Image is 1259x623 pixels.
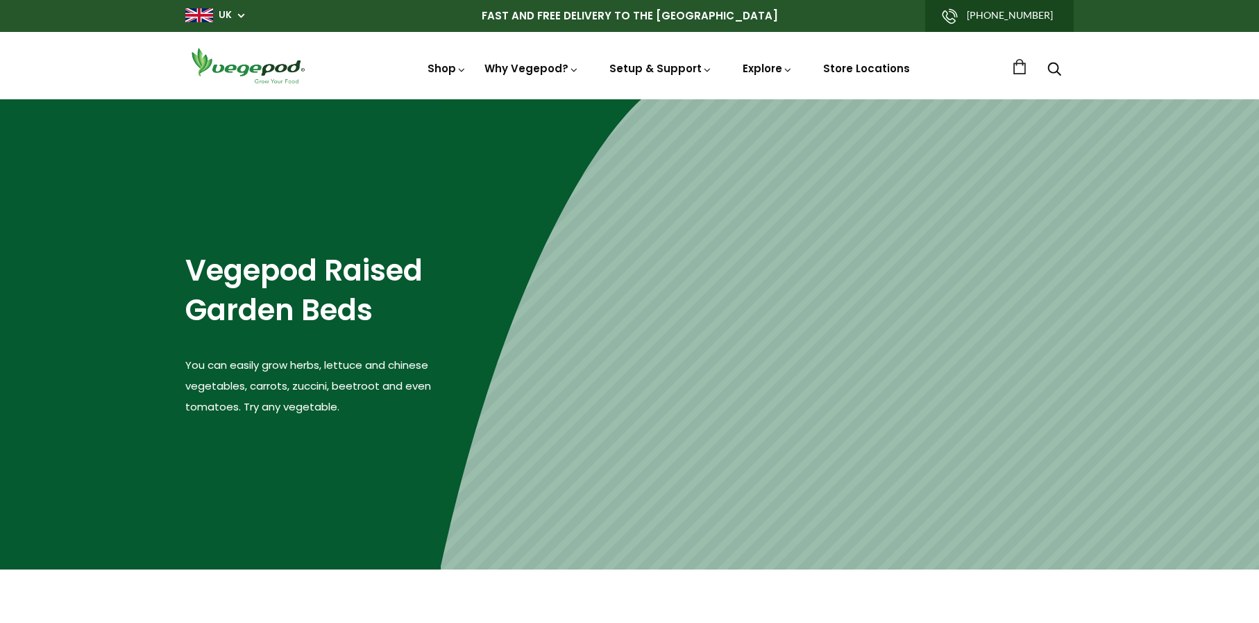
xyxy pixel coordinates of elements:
[219,8,232,22] a: UK
[185,355,441,417] p: You can easily grow herbs, lettuce and chinese vegetables, carrots, zuccini, beetroot and even to...
[743,61,793,76] a: Explore
[185,46,310,85] img: Vegepod
[823,61,910,76] a: Store Locations
[1047,63,1061,78] a: Search
[185,251,441,330] h2: Vegepod Raised Garden Beds
[484,61,579,76] a: Why Vegepod?
[428,61,466,76] a: Shop
[185,8,213,22] img: gb_large.png
[609,61,712,76] a: Setup & Support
